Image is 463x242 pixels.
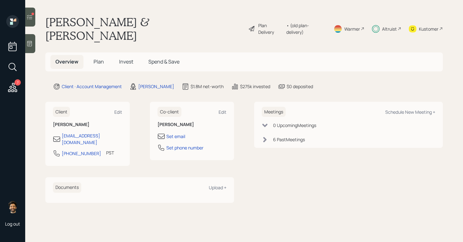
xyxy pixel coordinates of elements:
[138,83,174,90] div: [PERSON_NAME]
[219,109,226,115] div: Edit
[119,58,133,65] span: Invest
[62,83,122,90] div: Client · Account Management
[273,136,305,143] div: 6 Past Meeting s
[62,132,122,146] div: [EMAIL_ADDRESS][DOMAIN_NAME]
[191,83,224,90] div: $1.8M net-worth
[166,133,185,140] div: Set email
[14,79,21,86] div: 7
[55,58,78,65] span: Overview
[240,83,270,90] div: $275k invested
[148,58,180,65] span: Spend & Save
[6,201,19,213] img: eric-schwartz-headshot.png
[209,185,226,191] div: Upload +
[286,22,326,35] div: • (old plan-delivery)
[45,15,243,42] h1: [PERSON_NAME] & [PERSON_NAME]
[382,26,397,32] div: Altruist
[262,107,286,117] h6: Meetings
[287,83,313,90] div: $0 deposited
[166,144,203,151] div: Set phone number
[419,26,438,32] div: Kustomer
[258,22,283,35] div: Plan Delivery
[53,182,81,193] h6: Documents
[273,122,316,129] div: 0 Upcoming Meeting s
[62,150,101,157] div: [PHONE_NUMBER]
[344,26,360,32] div: Warmer
[157,122,227,127] h6: [PERSON_NAME]
[157,107,181,117] h6: Co-client
[385,109,435,115] div: Schedule New Meeting +
[53,122,122,127] h6: [PERSON_NAME]
[114,109,122,115] div: Edit
[106,149,114,156] div: PST
[5,221,20,227] div: Log out
[53,107,70,117] h6: Client
[94,58,104,65] span: Plan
